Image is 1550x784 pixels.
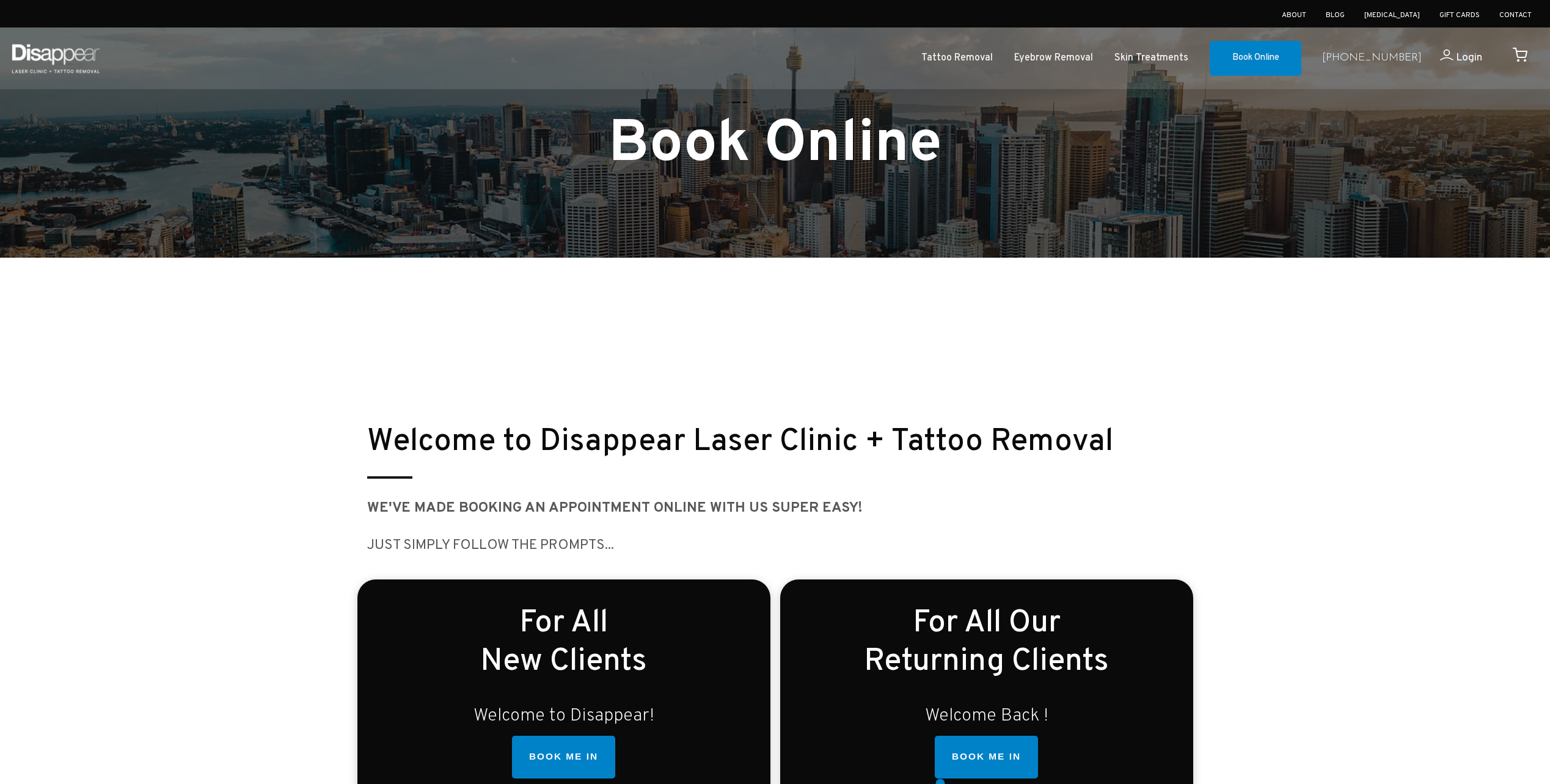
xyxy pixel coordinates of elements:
[357,117,1193,174] h1: Book Online
[367,537,605,554] big: JUST SIMPLY follow the prompts
[9,37,102,80] img: Disappear - Laser Clinic and Tattoo Removal Services in Sydney, Australia
[1114,49,1188,67] a: Skin Treatments
[1326,10,1345,20] a: Blog
[1322,49,1422,67] a: [PHONE_NUMBER]
[1282,10,1306,20] a: About
[1499,10,1532,20] a: Contact
[512,736,615,779] a: BOOK ME IN
[1364,10,1420,20] a: [MEDICAL_DATA]
[864,604,1109,681] small: For All Our Returning Clients
[367,423,1113,462] small: Welcome to Disappear Laser Clinic + Tattoo Removal
[1014,49,1093,67] a: Eyebrow Removal
[473,705,654,727] small: Welcome to Disappear!
[1210,41,1301,76] a: Book Online
[1422,49,1482,67] a: Login
[480,604,647,681] small: For All New Clients
[921,49,993,67] a: Tattoo Removal
[925,705,1048,727] small: Welcome Back !
[605,537,614,554] big: ...
[367,499,863,517] strong: We've made booking AN appointment ONLINE WITH US SUPER EASY!
[935,736,1038,779] a: BOOK ME IN
[1439,10,1480,20] a: Gift Cards
[1456,51,1482,65] span: Login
